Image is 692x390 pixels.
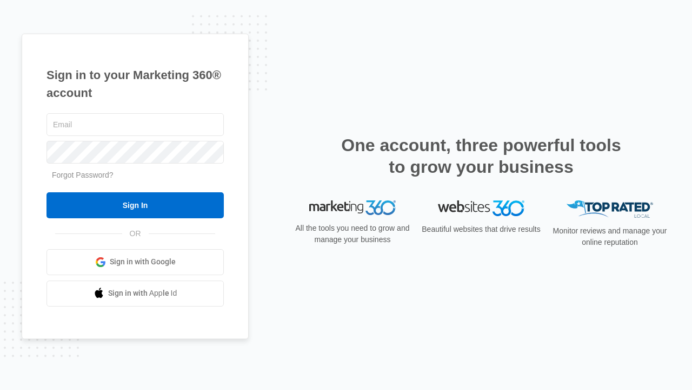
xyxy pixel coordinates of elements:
[309,200,396,216] img: Marketing 360
[46,249,224,275] a: Sign in with Google
[46,113,224,136] input: Email
[52,171,114,179] a: Forgot Password?
[549,225,670,248] p: Monitor reviews and manage your online reputation
[292,223,413,245] p: All the tools you need to grow and manage your business
[46,192,224,218] input: Sign In
[338,134,624,178] h2: One account, three powerful tools to grow your business
[122,228,149,239] span: OR
[46,281,224,307] a: Sign in with Apple Id
[108,288,177,299] span: Sign in with Apple Id
[110,256,176,268] span: Sign in with Google
[438,200,524,216] img: Websites 360
[46,66,224,102] h1: Sign in to your Marketing 360® account
[421,224,542,235] p: Beautiful websites that drive results
[567,200,653,218] img: Top Rated Local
